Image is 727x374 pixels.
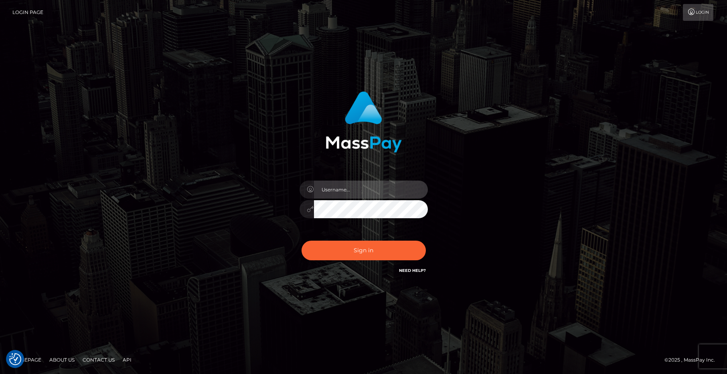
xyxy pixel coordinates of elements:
[314,181,428,199] input: Username...
[683,4,713,21] a: Login
[9,353,21,365] button: Consent Preferences
[302,241,426,260] button: Sign in
[399,268,426,273] a: Need Help?
[12,4,43,21] a: Login Page
[9,354,45,366] a: Homepage
[119,354,135,366] a: API
[9,353,21,365] img: Revisit consent button
[326,91,402,153] img: MassPay Login
[46,354,78,366] a: About Us
[664,356,721,364] div: © 2025 , MassPay Inc.
[79,354,118,366] a: Contact Us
